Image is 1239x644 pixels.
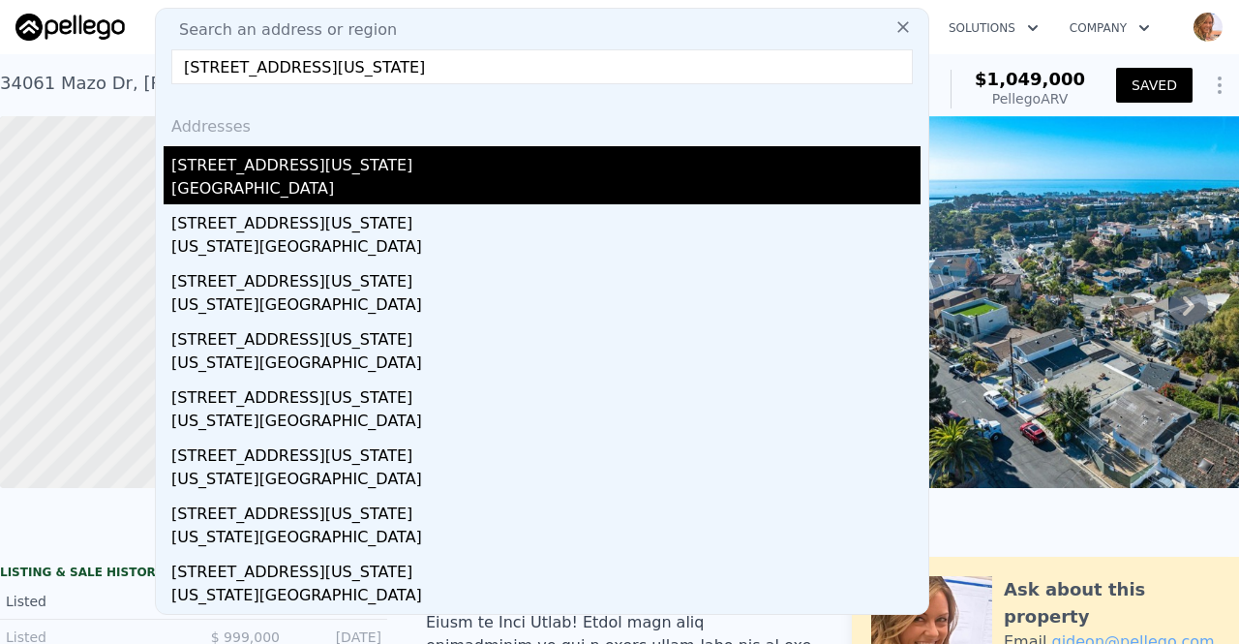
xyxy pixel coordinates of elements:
button: SAVED [1116,68,1193,103]
div: [US_STATE][GEOGRAPHIC_DATA] [171,293,921,321]
div: Addresses [164,100,921,146]
button: Solutions [933,11,1054,46]
div: [US_STATE][GEOGRAPHIC_DATA] [171,526,921,553]
input: Enter an address, city, region, neighborhood or zip code [171,49,913,84]
div: [US_STATE][GEOGRAPHIC_DATA] [171,410,921,437]
div: Pellego ARV [975,89,1085,108]
div: [STREET_ADDRESS][US_STATE] [171,204,921,235]
div: Ask about this property [1004,576,1220,630]
img: avatar [1193,12,1224,43]
div: [STREET_ADDRESS][US_STATE] [171,146,921,177]
div: [STREET_ADDRESS][US_STATE] [171,321,921,352]
div: [US_STATE][GEOGRAPHIC_DATA] [171,468,921,495]
button: Company [1054,11,1165,46]
div: [STREET_ADDRESS][US_STATE] [171,437,921,468]
div: Listed [6,592,178,611]
div: [US_STATE][GEOGRAPHIC_DATA] [171,235,921,262]
div: [US_STATE][GEOGRAPHIC_DATA] [171,352,921,379]
span: $1,049,000 [975,69,1085,89]
div: [STREET_ADDRESS][US_STATE] [171,611,921,642]
span: Search an address or region [164,18,397,42]
div: [STREET_ADDRESS][US_STATE] [171,495,921,526]
div: [US_STATE][GEOGRAPHIC_DATA] [171,584,921,611]
div: [STREET_ADDRESS][US_STATE] [171,262,921,293]
div: [STREET_ADDRESS][US_STATE] [171,379,921,410]
div: [STREET_ADDRESS][US_STATE] [171,553,921,584]
button: Show Options [1200,66,1239,105]
div: [GEOGRAPHIC_DATA] [171,177,921,204]
img: Pellego [15,14,125,41]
